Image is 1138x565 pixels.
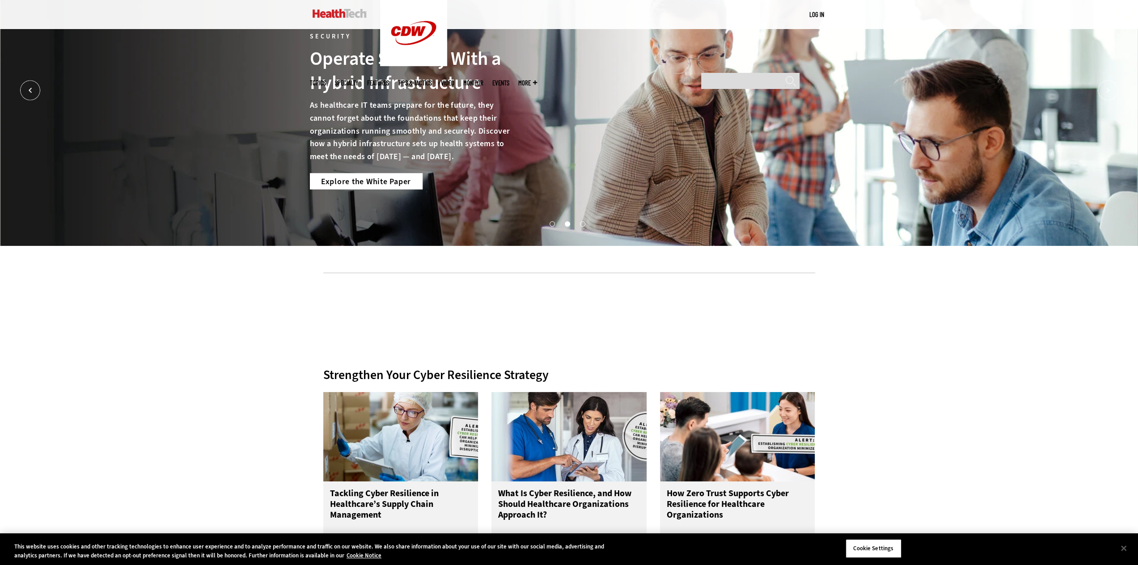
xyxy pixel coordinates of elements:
a: Cyber Resilience Healthcare What Is Cyber Resilience, and How Should Healthcare Organizations App... [491,392,647,544]
div: Strengthen Your Cyber Resilience Strategy [323,367,815,383]
img: Home [313,9,367,18]
button: 3 of 3 [580,221,584,226]
a: Video [441,80,454,86]
a: Events [492,80,509,86]
div: User menu [809,10,824,19]
button: 2 of 3 [565,221,569,226]
button: Prev [20,80,40,101]
a: Cyber Resilience Hero Tackling Cyber Resilience in Healthcare’s Supply Chain Management [323,392,478,544]
button: 1 of 3 [550,221,554,226]
a: CDW [380,59,447,68]
img: People speaking with nurse in a hospital [660,392,815,481]
button: Next [1098,80,1118,101]
img: Cyber Resilience Hero [323,392,478,481]
span: Topics [310,80,326,86]
img: Cyber Resilience Healthcare [491,392,647,481]
a: Tips & Tactics [398,80,432,86]
h3: Tackling Cyber Resilience in Healthcare’s Supply Chain Management [330,488,472,524]
a: Log in [809,10,824,18]
a: Features [367,80,389,86]
a: More information about your privacy [347,552,381,559]
div: This website uses cookies and other tracking technologies to enhance user experience and to analy... [14,542,626,560]
a: Explore the White Paper [310,173,423,189]
span: Specialty [335,80,358,86]
span: More [518,80,537,86]
h3: What Is Cyber Resilience, and How Should Healthcare Organizations Approach It? [498,488,640,524]
a: MonITor [463,80,483,86]
h3: How Zero Trust Supports Cyber Resilience for Healthcare Organizations [667,488,808,524]
p: As healthcare IT teams prepare for the future, they cannot forget about the foundations that keep... [310,99,517,163]
iframe: advertisement [406,287,732,327]
button: Close [1114,538,1134,558]
button: Cookie Settings [846,539,901,558]
a: People speaking with nurse in a hospital How Zero Trust Supports Cyber Resilience for Healthcare ... [660,392,815,544]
